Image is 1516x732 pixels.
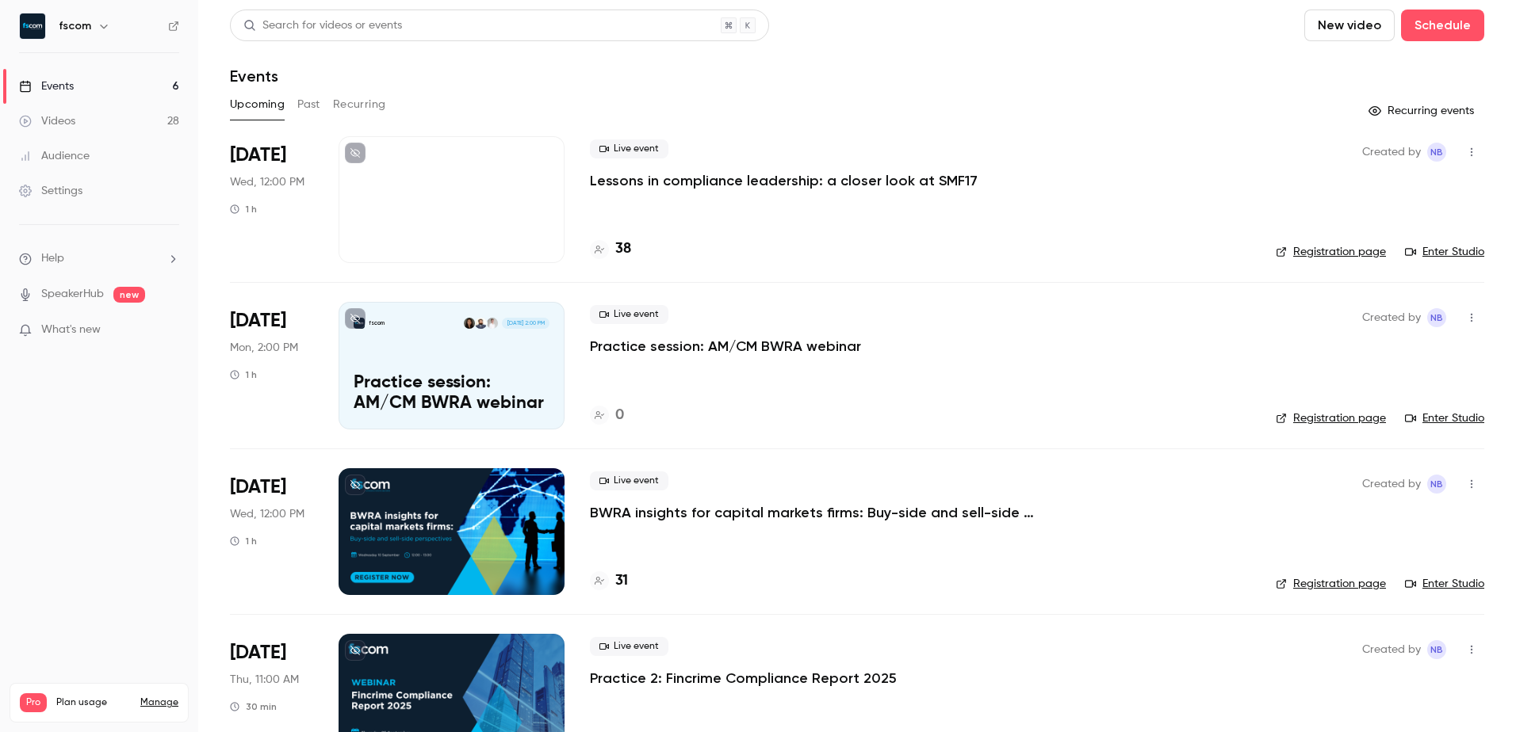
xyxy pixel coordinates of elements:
span: Created by [1362,308,1421,327]
button: Past [297,92,320,117]
a: Practice session: AM/CM BWRA webinar [590,337,861,356]
img: fscom [20,13,45,39]
span: Nicola Bassett [1427,475,1446,494]
span: NB [1430,143,1443,162]
span: Pro [20,693,47,712]
a: 38 [590,238,631,260]
div: 1 h [230,535,257,547]
span: Live event [590,305,668,324]
img: Charles McGillivary [475,318,486,329]
span: Created by [1362,475,1421,494]
div: Settings [19,183,82,199]
button: New video [1304,10,1395,41]
span: [DATE] [230,308,286,334]
span: Created by [1362,640,1421,659]
iframe: Noticeable Trigger [160,323,179,337]
h4: 31 [615,570,628,592]
span: Created by [1362,143,1421,162]
div: 1 h [230,368,257,381]
a: Practice session: AM/CM BWRA webinarfscomMichael ForemanCharles McGillivaryVictoria Ng[DATE] 2:00... [339,302,565,429]
a: Manage [140,696,178,709]
span: Nicola Bassett [1427,143,1446,162]
li: help-dropdown-opener [19,250,179,267]
div: Audience [19,148,90,164]
button: Recurring [333,92,386,117]
span: Live event [590,139,668,158]
span: Wed, 12:00 PM [230,174,304,190]
a: BWRA insights for capital markets firms: Buy-side and sell-side perspectives [590,503,1066,522]
span: NB [1430,308,1443,327]
div: Sep 3 Wed, 12:00 PM (Europe/London) [230,136,313,263]
button: Schedule [1401,10,1484,41]
span: Plan usage [56,696,131,709]
span: NB [1430,475,1443,494]
span: Nicola Bassett [1427,308,1446,327]
div: Sep 8 Mon, 2:00 PM (Europe/London) [230,302,313,429]
a: Enter Studio [1405,410,1484,426]
span: Wed, 12:00 PM [230,506,304,522]
span: [DATE] [230,475,286,500]
a: Registration page [1276,244,1386,260]
span: Help [41,250,64,267]
span: Live event [590,471,668,490]
span: [DATE] [230,143,286,168]
p: fscom [369,319,385,327]
button: Recurring events [1361,98,1484,124]
button: Upcoming [230,92,285,117]
div: Videos [19,113,75,129]
h4: 0 [615,405,624,426]
span: NB [1430,640,1443,659]
a: 0 [590,405,624,426]
div: 1 h [230,203,257,215]
a: 31 [590,570,628,592]
div: Search for videos or events [243,17,402,34]
a: Enter Studio [1405,244,1484,260]
h6: fscom [59,18,91,34]
a: SpeakerHub [41,286,104,303]
span: new [113,287,145,303]
span: [DATE] [230,640,286,665]
div: Sep 10 Wed, 12:00 PM (Europe/London) [230,468,313,595]
span: Live event [590,637,668,656]
div: Events [19,78,74,94]
span: [DATE] 2:00 PM [502,318,549,329]
div: 30 min [230,700,277,713]
a: Registration page [1276,576,1386,592]
span: What's new [41,322,101,338]
a: Practice 2: Fincrime Compliance Report 2025 [590,669,897,688]
img: Victoria Ng [464,318,475,329]
img: Michael Foreman [487,318,498,329]
span: Thu, 11:00 AM [230,672,299,688]
span: Nicola Bassett [1427,640,1446,659]
h4: 38 [615,238,631,260]
span: Mon, 2:00 PM [230,340,298,356]
h1: Events [230,67,278,86]
a: Enter Studio [1405,576,1484,592]
a: Registration page [1276,410,1386,426]
a: Lessons in compliance leadership: a closer look at SMF17 [590,171,978,190]
p: Practice session: AM/CM BWRA webinar [354,373,549,414]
